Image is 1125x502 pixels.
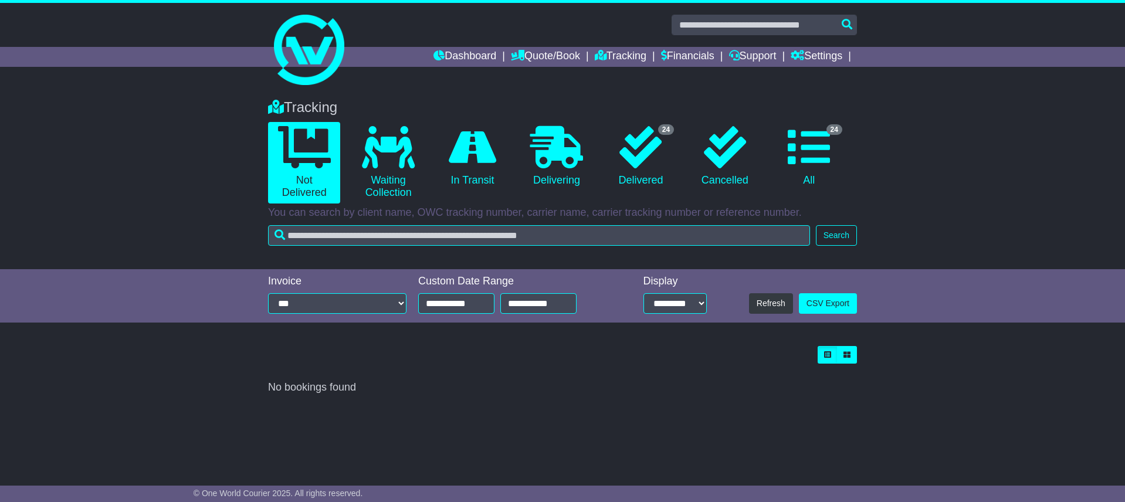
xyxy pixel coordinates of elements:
a: Settings [791,47,842,67]
a: Waiting Collection [352,122,424,203]
span: © One World Courier 2025. All rights reserved. [194,489,363,498]
a: Quote/Book [511,47,580,67]
div: Tracking [262,99,863,116]
a: Not Delivered [268,122,340,203]
a: Delivering [520,122,592,191]
div: Invoice [268,275,406,288]
a: Support [729,47,777,67]
a: Cancelled [689,122,761,191]
a: Tracking [595,47,646,67]
p: You can search by client name, OWC tracking number, carrier name, carrier tracking number or refe... [268,206,857,219]
div: Display [643,275,707,288]
button: Refresh [749,293,793,314]
button: Search [816,225,857,246]
a: Dashboard [433,47,496,67]
div: Custom Date Range [418,275,606,288]
span: 24 [826,124,842,135]
a: CSV Export [799,293,857,314]
a: 24 Delivered [605,122,677,191]
a: In Transit [436,122,509,191]
div: No bookings found [268,381,857,394]
a: Financials [661,47,714,67]
a: 24 All [773,122,845,191]
span: 24 [658,124,674,135]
